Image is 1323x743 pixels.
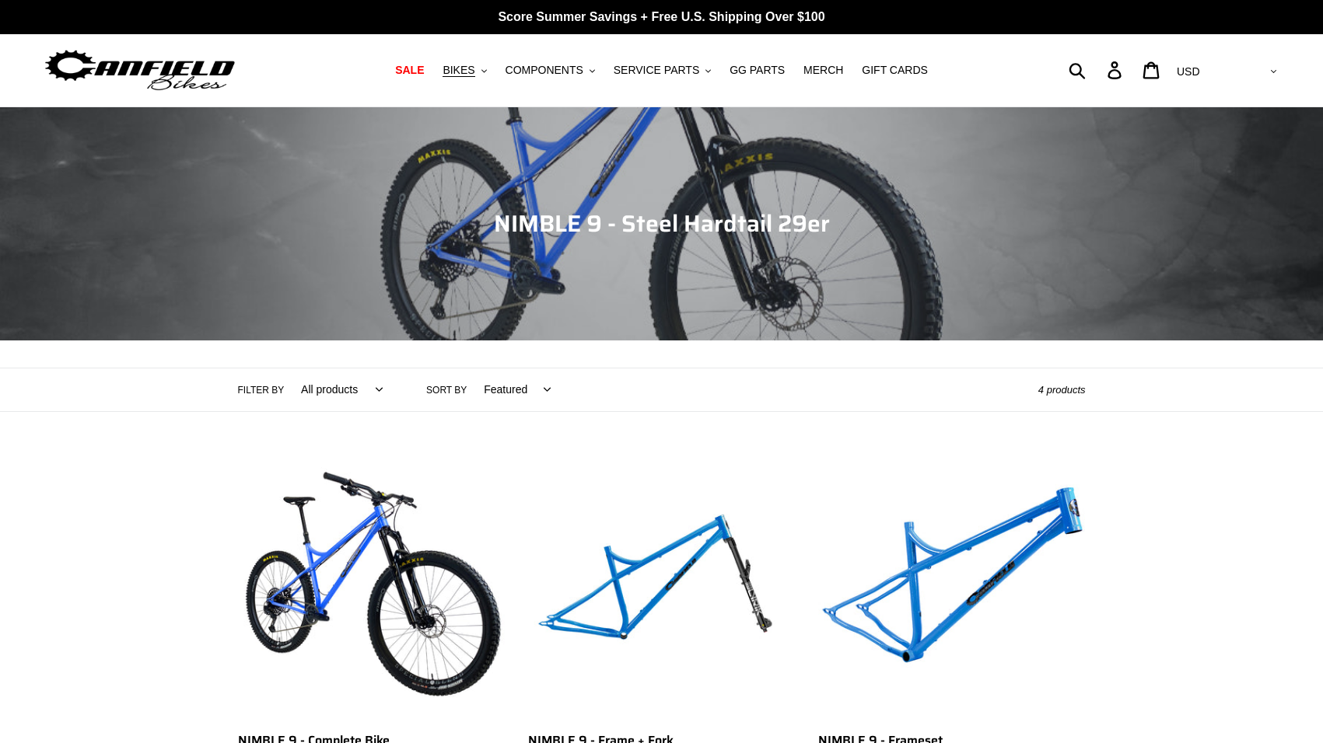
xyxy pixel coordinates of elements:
span: COMPONENTS [506,64,583,77]
span: 4 products [1038,384,1086,396]
a: GIFT CARDS [854,60,936,81]
a: SALE [387,60,432,81]
span: MERCH [803,64,843,77]
span: GG PARTS [730,64,785,77]
a: GG PARTS [722,60,793,81]
label: Filter by [238,383,285,397]
span: SERVICE PARTS [614,64,699,77]
button: COMPONENTS [498,60,603,81]
span: BIKES [443,64,474,77]
span: NIMBLE 9 - Steel Hardtail 29er [494,205,830,242]
img: Canfield Bikes [43,46,237,95]
button: SERVICE PARTS [606,60,719,81]
span: GIFT CARDS [862,64,928,77]
a: MERCH [796,60,851,81]
label: Sort by [426,383,467,397]
button: BIKES [435,60,494,81]
span: SALE [395,64,424,77]
input: Search [1077,53,1117,87]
